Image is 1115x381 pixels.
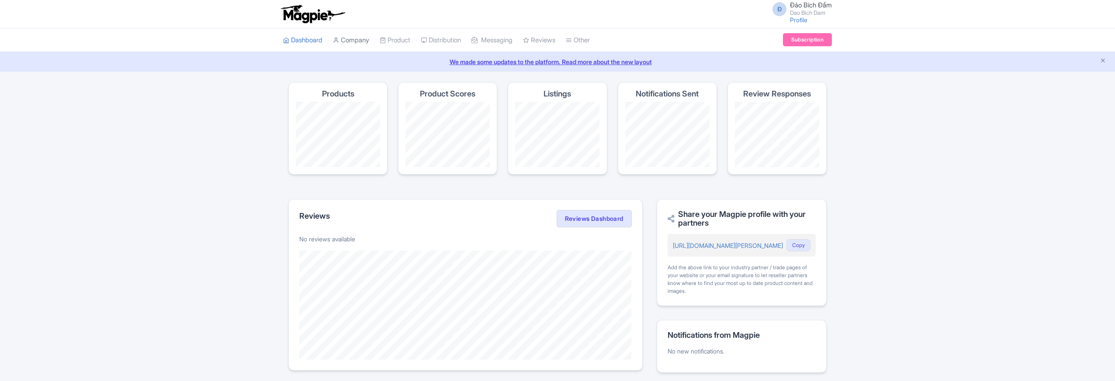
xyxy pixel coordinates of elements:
h2: Notifications from Magpie [668,331,816,340]
small: Dao Bich Dam [790,10,832,16]
div: Add the above link to your industry partner / trade pages of your website or your email signature... [668,264,816,295]
a: Dashboard [283,28,322,52]
a: We made some updates to the platform. Read more about the new layout [5,57,1110,66]
a: Đ Đảo Bích Đầm Dao Bich Dam [767,2,832,16]
span: Đảo Bích Đầm [790,1,832,9]
a: Profile [790,16,807,24]
a: Distribution [421,28,461,52]
h4: Review Responses [743,89,811,98]
a: Company [333,28,369,52]
h2: Share your Magpie profile with your partners [668,210,816,227]
h2: Reviews [299,212,330,220]
a: [URL][DOMAIN_NAME][PERSON_NAME] [673,242,783,249]
a: Reviews Dashboard [557,210,632,227]
h4: Products [322,89,354,98]
h4: Notifications Sent [636,89,699,98]
img: logo-ab69f6fb50320c5b225c76a69d11143b.png [279,4,346,24]
a: Other [566,28,590,52]
button: Copy [786,239,810,251]
h4: Listings [544,89,571,98]
a: Messaging [471,28,512,52]
a: Product [380,28,410,52]
span: Đ [772,2,786,16]
button: Close announcement [1100,56,1106,66]
a: Subscription [783,33,832,46]
p: No reviews available [299,234,632,244]
h4: Product Scores [420,89,475,98]
a: Reviews [523,28,555,52]
p: No new notifications. [668,347,816,356]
